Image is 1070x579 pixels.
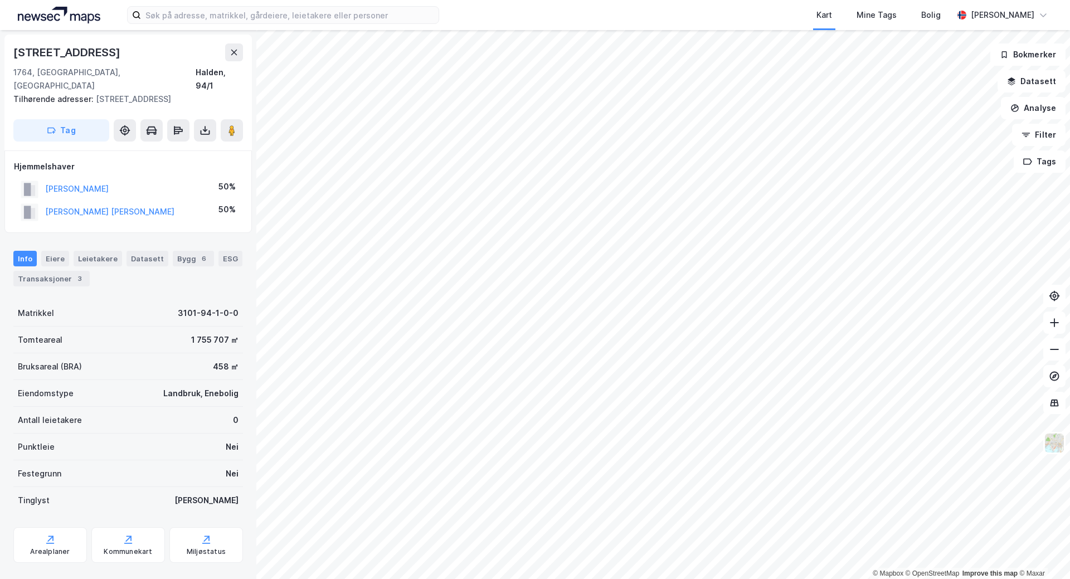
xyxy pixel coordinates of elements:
[196,66,243,93] div: Halden, 94/1
[213,360,239,373] div: 458 ㎡
[233,413,239,427] div: 0
[13,94,96,104] span: Tilhørende adresser:
[218,251,242,266] div: ESG
[104,547,152,556] div: Kommunekart
[74,251,122,266] div: Leietakere
[13,119,109,142] button: Tag
[921,8,941,22] div: Bolig
[41,251,69,266] div: Eiere
[226,467,239,480] div: Nei
[218,180,236,193] div: 50%
[1014,526,1070,579] iframe: Chat Widget
[14,160,242,173] div: Hjemmelshaver
[971,8,1034,22] div: [PERSON_NAME]
[13,66,196,93] div: 1764, [GEOGRAPHIC_DATA], [GEOGRAPHIC_DATA]
[18,333,62,347] div: Tomteareal
[163,387,239,400] div: Landbruk, Enebolig
[13,271,90,286] div: Transaksjoner
[178,306,239,320] div: 3101-94-1-0-0
[30,547,70,556] div: Arealplaner
[18,7,100,23] img: logo.a4113a55bc3d86da70a041830d287a7e.svg
[187,547,226,556] div: Miljøstatus
[816,8,832,22] div: Kart
[998,70,1066,93] button: Datasett
[13,251,37,266] div: Info
[174,494,239,507] div: [PERSON_NAME]
[1012,124,1066,146] button: Filter
[226,440,239,454] div: Nei
[18,440,55,454] div: Punktleie
[1014,150,1066,173] button: Tags
[906,570,960,577] a: OpenStreetMap
[1044,432,1065,454] img: Z
[1001,97,1066,119] button: Analyse
[873,570,903,577] a: Mapbox
[18,360,82,373] div: Bruksareal (BRA)
[18,494,50,507] div: Tinglyst
[990,43,1066,66] button: Bokmerker
[18,306,54,320] div: Matrikkel
[18,387,74,400] div: Eiendomstype
[13,43,123,61] div: [STREET_ADDRESS]
[857,8,897,22] div: Mine Tags
[13,93,234,106] div: [STREET_ADDRESS]
[18,413,82,427] div: Antall leietakere
[191,333,239,347] div: 1 755 707 ㎡
[127,251,168,266] div: Datasett
[173,251,214,266] div: Bygg
[218,203,236,216] div: 50%
[18,467,61,480] div: Festegrunn
[74,273,85,284] div: 3
[962,570,1018,577] a: Improve this map
[141,7,439,23] input: Søk på adresse, matrikkel, gårdeiere, leietakere eller personer
[198,253,210,264] div: 6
